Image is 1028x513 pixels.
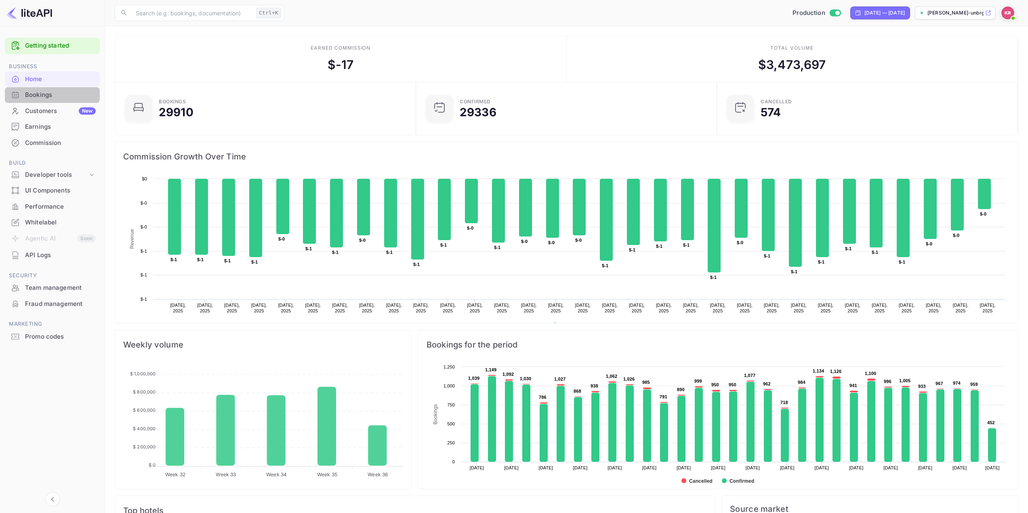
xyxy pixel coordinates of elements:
div: Team management [5,280,100,296]
a: Getting started [25,41,96,50]
text: [DATE], 2025 [710,303,725,313]
text: $-1 [494,245,500,250]
text: [DATE] [711,465,725,470]
tspan: Week 32 [165,471,185,477]
text: 0 [452,459,455,464]
div: $ -17 [328,56,354,74]
text: 1,092 [502,372,514,377]
text: [DATE], 2025 [791,303,807,313]
text: Bookings [433,404,438,425]
text: [DATE] [677,465,691,470]
tspan: Week 34 [266,471,287,477]
span: Marketing [5,320,100,329]
a: Promo codes [5,329,100,344]
text: [DATE] [918,465,933,470]
text: [DATE], 2025 [197,303,213,313]
span: Bookings for the period [427,338,1010,351]
div: Confirmed [460,99,491,104]
tspan: Week 35 [317,471,337,477]
text: [DATE] [780,465,795,470]
text: [DATE] [952,465,967,470]
a: Team management [5,280,100,295]
a: Fraud management [5,296,100,311]
text: $-1 [305,246,312,251]
div: Total volume [770,44,814,52]
text: Cancelled [689,478,713,484]
text: $-1 [899,260,905,264]
text: [DATE] [849,465,864,470]
text: $-0 [141,224,147,229]
text: 967 [936,381,943,386]
tspan: $ 400,000 [133,426,156,431]
text: $-0 [467,226,473,230]
div: Promo codes [5,329,100,345]
text: 999 [694,379,702,383]
text: $-1 [440,243,447,247]
text: $-1 [602,263,608,268]
text: [DATE], 2025 [737,303,753,313]
text: $-1 [197,257,204,262]
text: 996 [884,379,891,384]
text: $-1 [629,247,635,252]
div: Home [25,75,96,84]
text: 950 [711,382,719,387]
div: Click to change the date range period [850,6,910,19]
tspan: Week 36 [368,471,388,477]
div: Getting started [5,38,100,54]
div: Bookings [25,90,96,100]
a: Earnings [5,119,100,134]
text: 1,149 [485,367,496,372]
div: Customers [25,107,96,116]
text: [DATE], 2025 [521,303,537,313]
text: 452 [987,420,995,425]
text: $-0 [278,237,285,241]
text: 1,062 [606,374,617,379]
div: CustomersNew [5,103,100,119]
text: [DATE], 2025 [278,303,294,313]
div: 29336 [460,107,496,118]
div: Developer tools [25,170,88,180]
div: Performance [25,202,96,211]
div: UI Components [5,183,100,199]
div: Home [5,71,100,87]
text: [DATE], 2025 [440,303,456,313]
text: 786 [539,395,547,400]
text: $-1 [386,250,393,255]
text: $-0 [737,240,743,245]
div: Fraud management [5,296,100,312]
text: $-1 [251,260,258,264]
tspan: $ 1,000,000 [130,371,156,377]
text: 1,000 [444,383,455,388]
div: 29910 [159,107,193,118]
text: $-1 [332,250,338,255]
text: [DATE], 2025 [170,303,186,313]
text: 938 [591,383,598,388]
a: Bookings [5,87,100,102]
text: [DATE] [573,465,588,470]
text: 1,026 [623,377,635,381]
text: 1,030 [520,376,531,381]
text: $-1 [170,257,177,262]
text: $-0 [926,241,932,246]
text: 1,100 [865,371,876,376]
text: $-1 [224,258,231,263]
text: [DATE], 2025 [872,303,887,313]
text: [DATE], 2025 [683,303,699,313]
div: Commission [5,135,100,151]
div: Earnings [25,122,96,132]
span: Security [5,271,100,280]
div: Ctrl+K [256,8,281,18]
text: [DATE], 2025 [818,303,834,313]
tspan: $ 200,000 [133,444,156,450]
text: 868 [574,389,581,394]
div: New [79,107,96,115]
div: Switch to Sandbox mode [789,8,844,18]
div: Promo codes [25,332,96,341]
text: $-1 [818,260,824,264]
span: Production [793,8,825,18]
div: [DATE] — [DATE] [864,9,905,17]
text: 1,250 [444,364,455,369]
text: 500 [447,421,455,426]
div: Whitelabel [5,215,100,230]
input: Search (e.g. bookings, documentation) [131,5,253,21]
